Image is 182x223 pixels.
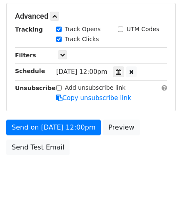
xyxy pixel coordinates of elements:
label: Add unsubscribe link [65,83,126,92]
a: Send Test Email [6,140,70,155]
a: Send on [DATE] 12:00pm [6,120,101,135]
span: [DATE] 12:00pm [56,68,107,76]
h5: Advanced [15,12,167,21]
a: Preview [103,120,140,135]
strong: Unsubscribe [15,85,56,91]
strong: Tracking [15,26,43,33]
label: Track Clicks [65,35,99,44]
iframe: Chat Widget [140,183,182,223]
strong: Schedule [15,68,45,74]
strong: Filters [15,52,36,59]
a: Copy unsubscribe link [56,94,131,102]
label: Track Opens [65,25,101,34]
label: UTM Codes [127,25,159,34]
